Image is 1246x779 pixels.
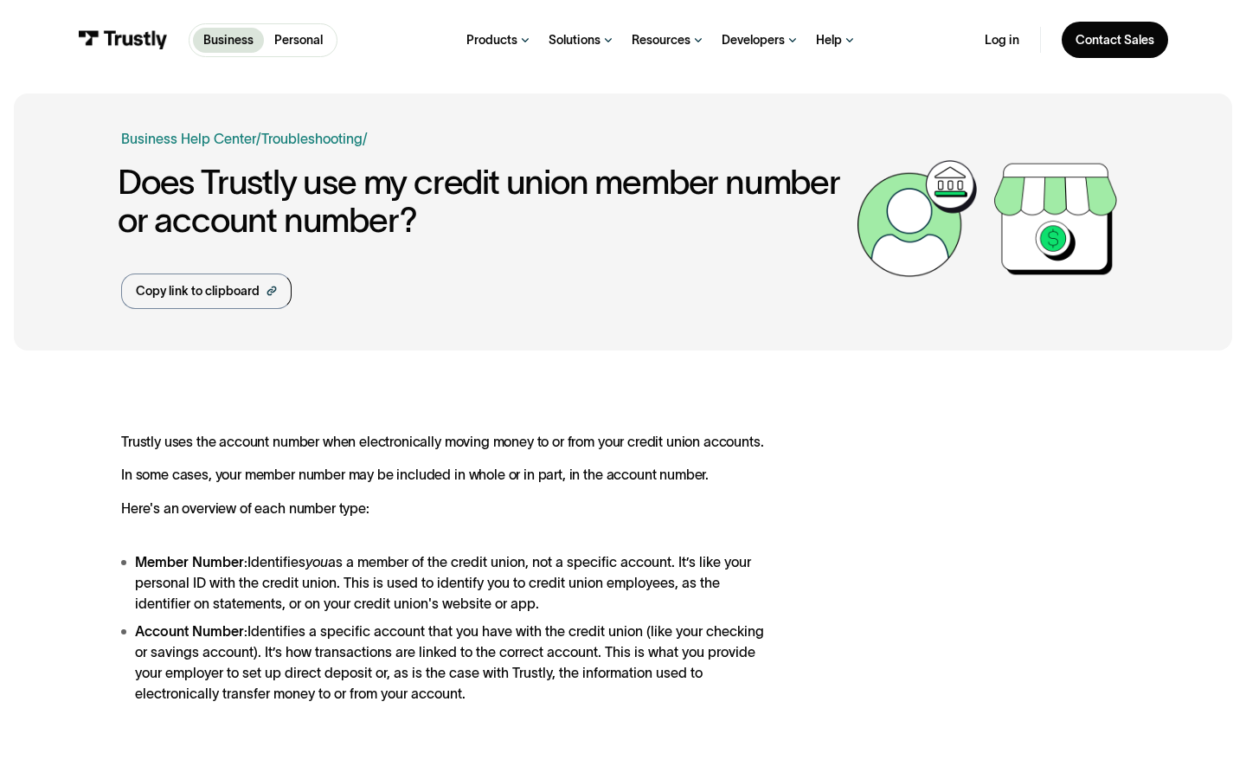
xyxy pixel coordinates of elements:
[193,28,264,53] a: Business
[118,163,848,239] h1: Does Trustly use my credit union member number or account number?
[121,434,768,517] p: Trustly uses the account number when electronically moving money to or from your credit union acc...
[985,32,1019,48] a: Log in
[264,28,333,53] a: Personal
[549,32,601,48] div: Solutions
[1062,22,1168,58] a: Contact Sales
[78,30,168,49] img: Trustly Logo
[135,623,247,639] strong: Account Number:
[816,32,842,48] div: Help
[135,554,247,570] strong: Member Number:
[466,32,517,48] div: Products
[363,128,368,149] div: /
[305,554,328,570] em: you
[121,128,256,149] a: Business Help Center
[121,621,768,704] li: Identifies a specific account that you have with the credit union (like your checking or savings ...
[136,282,260,300] div: Copy link to clipboard
[722,32,785,48] div: Developers
[121,551,768,614] li: Identifies as a member of the credit union, not a specific account. It’s like your personal ID wi...
[256,128,261,149] div: /
[1076,32,1154,48] div: Contact Sales
[274,31,323,49] p: Personal
[632,32,690,48] div: Resources
[261,131,363,146] a: Troubleshooting
[203,31,254,49] p: Business
[121,274,292,309] a: Copy link to clipboard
